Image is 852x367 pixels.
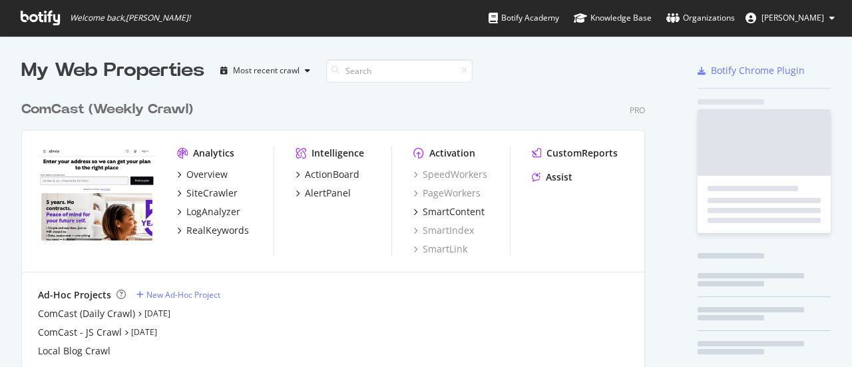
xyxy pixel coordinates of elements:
a: ActionBoard [296,168,359,181]
div: RealKeywords [186,224,249,237]
div: Botify Chrome Plugin [711,64,805,77]
div: ComCast (Weekly Crawl) [21,100,193,119]
a: LogAnalyzer [177,205,240,218]
span: Welcome back, [PERSON_NAME] ! [70,13,190,23]
a: RealKeywords [177,224,249,237]
a: ComCast - JS Crawl [38,326,122,339]
button: Most recent crawl [215,60,316,81]
a: PageWorkers [413,186,481,200]
a: [DATE] [131,326,157,338]
a: Assist [532,171,572,184]
div: Botify Academy [489,11,559,25]
a: [DATE] [144,308,170,319]
div: Activation [429,147,475,160]
a: SiteCrawler [177,186,238,200]
span: Eric Regan [761,12,824,23]
a: Local Blog Crawl [38,344,110,358]
input: Search [326,59,473,83]
div: Knowledge Base [574,11,652,25]
a: ComCast (Weekly Crawl) [21,100,198,119]
div: Analytics [193,147,234,160]
a: AlertPanel [296,186,351,200]
div: New Ad-Hoc Project [146,289,220,300]
a: CustomReports [532,147,618,160]
img: www.xfinity.com [38,147,156,241]
div: SiteCrawler [186,186,238,200]
div: Most recent crawl [233,67,300,75]
div: My Web Properties [21,57,204,84]
a: ComCast (Daily Crawl) [38,307,135,320]
div: Overview [186,168,228,181]
a: Overview [177,168,228,181]
a: SmartIndex [413,224,474,237]
div: Organizations [666,11,735,25]
div: Assist [546,171,572,184]
a: New Ad-Hoc Project [136,289,220,300]
div: Intelligence [312,147,364,160]
div: LogAnalyzer [186,205,240,218]
div: AlertPanel [305,186,351,200]
div: ActionBoard [305,168,359,181]
a: SmartContent [413,205,485,218]
div: Ad-Hoc Projects [38,288,111,302]
a: SmartLink [413,242,467,256]
button: [PERSON_NAME] [735,7,845,29]
div: CustomReports [546,147,618,160]
div: Pro [630,105,645,116]
a: Botify Chrome Plugin [698,64,805,77]
a: SpeedWorkers [413,168,487,181]
div: SmartContent [423,205,485,218]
